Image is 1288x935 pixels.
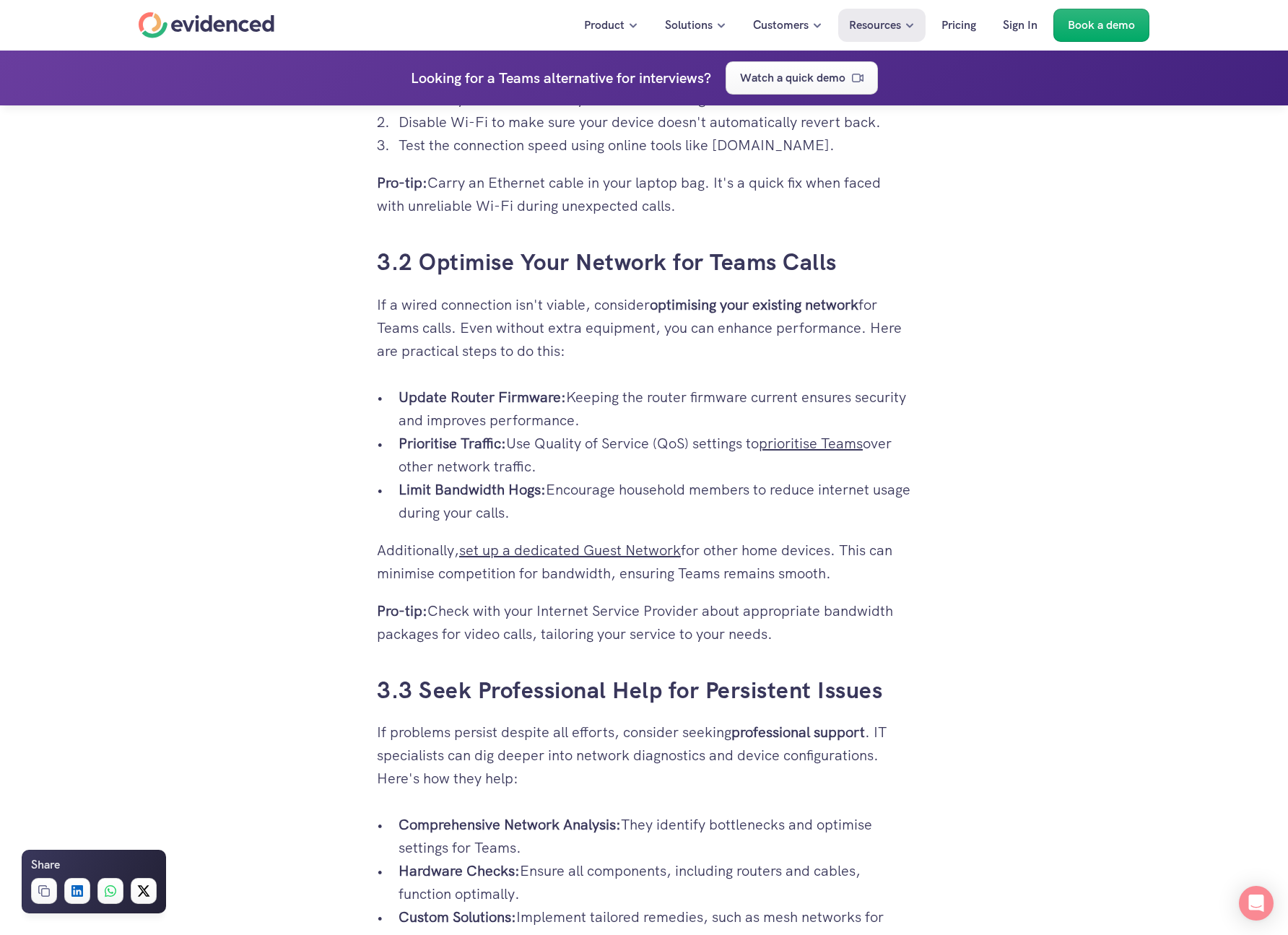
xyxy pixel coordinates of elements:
[139,12,274,38] a: Home
[377,599,911,645] p: Check with your Internet Service Provider about appropriate bandwidth packages for video calls, t...
[399,110,911,134] p: Disable Wi-Fi to make sure your device doesn't automatically revert back.
[740,69,845,87] p: Watch a quick demo
[1068,16,1135,35] p: Book a demo
[399,478,911,524] p: Encourage household members to reduce internet usage during your calls.
[411,66,711,90] h4: Looking for a Teams alternative for interviews?
[31,856,60,874] h6: Share
[849,16,901,35] p: Resources
[377,675,882,705] a: 3.3 Seek Professional Help for Persistent Issues
[399,480,546,499] strong: Limit Bandwidth Hogs:
[1239,886,1274,921] div: Open Intercom Messenger
[377,721,911,790] p: If problems persist despite all efforts, consider seeking . IT specialists can dig deeper into ne...
[377,247,837,277] a: 3.2 Optimise Your Network for Teams Calls
[377,173,427,192] strong: Pro-tip:
[399,386,911,432] p: Keeping the router firmware current ensures security and improves performance.
[759,434,863,453] a: prioritise Teams
[399,432,911,478] p: Use Quality of Service (QoS) settings to over other network traffic.
[584,16,625,35] p: Product
[399,859,911,905] p: Ensure all components, including routers and cables, function optimally.
[731,723,865,742] strong: professional support
[753,16,809,35] p: Customers
[377,171,911,217] p: Carry an Ethernet cable in your laptop bag. It's a quick fix when faced with unreliable Wi-Fi dur...
[377,293,911,362] p: If a wired connection isn't viable, consider for Teams calls. Even without extra equipment, you c...
[399,908,516,926] strong: Custom Solutions:
[377,539,911,585] p: Additionally, for other home devices. This can minimise competition for bandwidth, ensuring Teams...
[992,9,1048,42] a: Sign In
[459,541,681,560] a: set up a dedicated Guest Network
[399,134,911,157] p: Test the connection speed using online tools like [DOMAIN_NAME].
[941,16,976,35] p: Pricing
[399,815,621,834] strong: Comprehensive Network Analysis:
[377,601,427,620] strong: Pro-tip:
[399,861,520,880] strong: Hardware Checks:
[650,295,858,314] strong: optimising your existing network
[665,16,713,35] p: Solutions
[399,388,566,406] strong: Update Router Firmware:
[726,61,878,95] a: Watch a quick demo
[399,813,911,859] p: They identify bottlenecks and optimise settings for Teams.
[1053,9,1149,42] a: Book a demo
[931,9,987,42] a: Pricing
[1003,16,1037,35] p: Sign In
[399,434,506,453] strong: Prioritise Traffic:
